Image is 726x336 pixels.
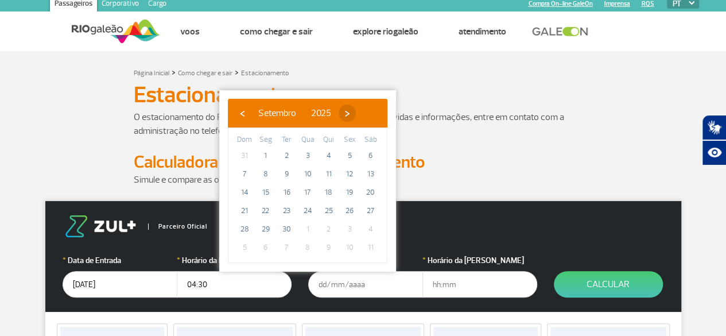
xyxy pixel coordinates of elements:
[702,115,726,140] button: Abrir tradutor de língua de sinais.
[298,238,317,257] span: 8
[320,183,338,202] span: 18
[134,173,593,187] p: Simule e compare as opções.
[172,65,176,79] a: >
[277,220,296,238] span: 30
[298,220,317,238] span: 1
[276,134,297,146] th: weekday
[134,110,593,138] p: O estacionamento do RIOgaleão é administrado pela Estapar. Para dúvidas e informações, entre em c...
[63,215,138,237] img: logo-zul.png
[234,105,251,122] button: ‹
[297,134,319,146] th: weekday
[148,223,207,230] span: Parceiro Oficial
[251,105,304,122] button: Setembro
[235,165,254,183] span: 7
[340,183,359,202] span: 19
[219,90,396,272] bs-datepicker-container: calendar
[353,26,418,37] a: Explore RIOgaleão
[459,26,506,37] a: Atendimento
[178,69,232,78] a: Como chegar e sair
[134,69,169,78] a: Página Inicial
[277,238,296,257] span: 7
[320,146,338,165] span: 4
[311,107,331,119] span: 2025
[257,165,275,183] span: 8
[339,134,360,146] th: weekday
[340,238,359,257] span: 10
[298,165,317,183] span: 10
[277,183,296,202] span: 16
[177,271,292,298] input: hh:mm
[235,202,254,220] span: 21
[257,183,275,202] span: 15
[235,183,254,202] span: 14
[320,238,338,257] span: 9
[362,202,380,220] span: 27
[702,140,726,165] button: Abrir recursos assistivos.
[362,165,380,183] span: 13
[304,105,339,122] button: 2025
[257,146,275,165] span: 1
[318,134,339,146] th: weekday
[235,238,254,257] span: 5
[177,254,292,267] label: Horário da Entrada
[255,134,277,146] th: weekday
[240,26,313,37] a: Como chegar e sair
[134,152,593,173] h2: Calculadora de Tarifa do Estacionamento
[340,165,359,183] span: 12
[362,146,380,165] span: 6
[340,220,359,238] span: 3
[277,165,296,183] span: 9
[234,134,255,146] th: weekday
[362,238,380,257] span: 11
[257,220,275,238] span: 29
[235,220,254,238] span: 28
[258,107,296,119] span: Setembro
[134,85,593,105] h1: Estacionamento
[320,165,338,183] span: 11
[257,202,275,220] span: 22
[554,271,663,298] button: Calcular
[339,105,356,122] button: ›
[277,202,296,220] span: 23
[702,115,726,165] div: Plugin de acessibilidade da Hand Talk.
[277,146,296,165] span: 2
[320,220,338,238] span: 2
[63,271,177,298] input: dd/mm/aaaa
[362,183,380,202] span: 20
[360,134,381,146] th: weekday
[362,220,380,238] span: 4
[235,146,254,165] span: 31
[340,202,359,220] span: 26
[298,146,317,165] span: 3
[180,26,200,37] a: Voos
[298,183,317,202] span: 17
[340,146,359,165] span: 5
[241,69,289,78] a: Estacionamento
[234,106,356,117] bs-datepicker-navigation-view: ​ ​ ​
[320,202,338,220] span: 25
[63,254,177,267] label: Data de Entrada
[257,238,275,257] span: 6
[422,254,537,267] label: Horário da [PERSON_NAME]
[422,271,537,298] input: hh:mm
[308,271,423,298] input: dd/mm/aaaa
[298,202,317,220] span: 24
[235,65,239,79] a: >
